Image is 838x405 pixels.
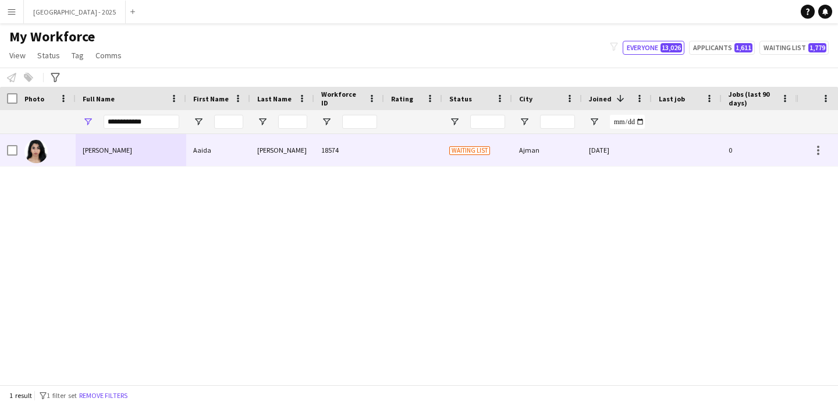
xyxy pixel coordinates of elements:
[759,41,829,55] button: Waiting list1,779
[722,134,797,166] div: 0
[257,94,292,103] span: Last Name
[95,50,122,61] span: Comms
[689,41,755,55] button: Applicants1,611
[193,94,229,103] span: First Name
[589,94,612,103] span: Joined
[610,115,645,129] input: Joined Filter Input
[37,50,60,61] span: Status
[449,94,472,103] span: Status
[9,28,95,45] span: My Workforce
[342,115,377,129] input: Workforce ID Filter Input
[72,50,84,61] span: Tag
[734,43,752,52] span: 1,611
[512,134,582,166] div: Ajman
[250,134,314,166] div: [PERSON_NAME]
[449,117,460,127] button: Open Filter Menu
[470,115,505,129] input: Status Filter Input
[214,115,243,129] input: First Name Filter Input
[519,117,530,127] button: Open Filter Menu
[257,117,268,127] button: Open Filter Menu
[808,43,826,52] span: 1,779
[47,391,77,400] span: 1 filter set
[589,117,599,127] button: Open Filter Menu
[33,48,65,63] a: Status
[729,90,776,107] span: Jobs (last 90 days)
[661,43,682,52] span: 13,026
[278,115,307,129] input: Last Name Filter Input
[449,146,490,155] span: Waiting list
[193,117,204,127] button: Open Filter Menu
[77,389,130,402] button: Remove filters
[314,134,384,166] div: 18574
[321,90,363,107] span: Workforce ID
[391,94,413,103] span: Rating
[24,140,48,163] img: Aaida Farhaz
[24,1,126,23] button: [GEOGRAPHIC_DATA] - 2025
[83,94,115,103] span: Full Name
[83,146,132,154] span: [PERSON_NAME]
[519,94,532,103] span: City
[67,48,88,63] a: Tag
[659,94,685,103] span: Last job
[540,115,575,129] input: City Filter Input
[83,117,93,127] button: Open Filter Menu
[321,117,332,127] button: Open Filter Menu
[623,41,684,55] button: Everyone13,026
[24,94,44,103] span: Photo
[5,48,30,63] a: View
[48,71,62,84] app-action-btn: Advanced filters
[9,50,26,61] span: View
[582,134,652,166] div: [DATE]
[91,48,126,63] a: Comms
[104,115,179,129] input: Full Name Filter Input
[186,134,250,166] div: Aaida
